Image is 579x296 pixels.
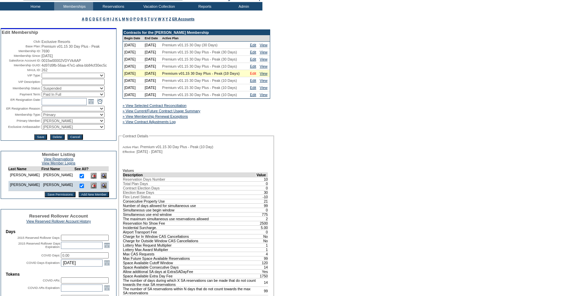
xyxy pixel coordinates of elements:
td: Membership Type: [2,112,41,117]
a: Open the calendar popup. [103,242,111,249]
a: R [141,17,143,21]
td: First Name [41,167,74,171]
td: 99 [256,287,268,295]
td: Membership Status: [2,86,41,91]
td: Space Available Extra Day Fee [123,274,256,278]
a: X [162,17,165,21]
td: 14 [256,278,268,287]
span: Member Listing [42,152,76,157]
td: [DATE] [143,84,161,91]
td: [DATE] [143,91,161,98]
td: Reservation No Show Fee [123,221,256,225]
td: Number of days allowed for simultaneous use [123,203,256,208]
a: Edit [250,43,256,47]
a: » View Contract Adjustments Log [123,120,176,124]
td: Last Name [8,167,41,171]
td: VIP Type: [2,73,41,78]
a: G [103,17,105,21]
a: View [260,43,267,47]
a: Open the calendar popup. [103,284,111,292]
label: COVID ARs: [43,279,60,282]
td: [DATE] [143,70,161,77]
td: Payment Term: [2,92,41,97]
a: Open the time view popup. [96,98,104,105]
td: Space Available Consecutive Days [123,265,256,269]
a: View [260,71,267,75]
td: [DATE] [123,77,143,84]
a: » View Selected Contract Reconciliation [123,104,187,108]
a: View Reservations [44,157,73,161]
a: View Reserved Rollover Account History [26,219,91,223]
span: 0015w00002VDYVkAAP [42,59,81,63]
td: Value [256,173,268,177]
td: 120 [256,260,268,265]
span: Edit Membership [2,30,38,35]
td: 0 [256,186,268,190]
a: View [260,50,267,54]
label: 2015 Reserved Rollover Days: [17,236,60,240]
a: F [100,17,102,21]
img: Delete [91,183,96,188]
span: Exclusive Resorts [42,40,70,44]
span: Premium v01.15 30 Day Plus - Peak [42,44,100,48]
a: Edit [250,86,256,90]
a: » View Current/Future Contract Usage Summary [123,109,200,113]
input: Save Permissions [45,192,76,197]
td: Max CAS Requests [123,252,256,256]
a: E [96,17,99,21]
a: View [260,78,267,83]
span: Effective: [123,150,135,154]
td: ER Resignation Reason: [2,106,41,111]
a: ER Accounts [172,17,194,21]
a: O [130,17,132,21]
a: Z [169,17,171,21]
span: Premium v01.15 30 Day Plus - Peak (10 Days) [162,64,237,68]
span: Election Base Days [123,190,154,195]
a: A [82,17,84,21]
a: P [133,17,136,21]
a: Edit [250,78,256,83]
span: Reservation Days Number [123,177,165,181]
td: [DATE] [123,91,143,98]
td: Club: [2,40,41,44]
td: [PERSON_NAME] [8,181,41,191]
a: Open the calendar popup. [103,259,111,267]
a: View [260,64,267,68]
td: 99 [256,256,268,260]
td: Lottery Max Award Multiplier [123,247,256,252]
span: Total Plan Days [123,182,148,186]
td: VIP Description: [2,79,41,85]
a: I [110,17,111,21]
td: [DATE] [143,56,161,63]
td: Charge for Outside Window CAS Cancellations [123,238,256,243]
b: Values [123,168,134,173]
td: Active Plan [161,35,249,42]
td: 0 [256,230,268,234]
td: [PERSON_NAME] [41,181,74,191]
td: [DATE] [143,42,161,49]
img: View Dashboard [101,183,107,188]
span: Contract Election Days [123,186,159,190]
td: Lottery Max Request Multiplier [123,243,256,247]
td: 0 [256,181,268,186]
a: Edit [250,93,256,97]
a: V [154,17,157,21]
a: W [158,17,161,21]
td: 10 [256,177,268,181]
td: 0 [256,208,268,212]
td: [PERSON_NAME] [8,171,41,181]
td: Max Future Space Available Reservations [123,256,256,260]
a: View [260,93,267,97]
td: Exclusive Ambassador: [2,124,41,130]
td: [DATE] [123,49,143,56]
a: Edit [250,71,256,75]
span: Premium v01.15 30 Day Plus - Peak (10 Days) [162,86,237,90]
td: [DATE] [123,56,143,63]
span: 262 [42,68,48,72]
label: COVID ARs Expiration: [28,286,60,290]
a: Edit [250,57,256,61]
span: Premium v01.15 30 Day Plus - Peak (30 Days) [162,50,237,54]
td: Space Available Cutoff Window [123,260,256,265]
img: View Dashboard [101,173,107,179]
td: 775 [256,212,268,217]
